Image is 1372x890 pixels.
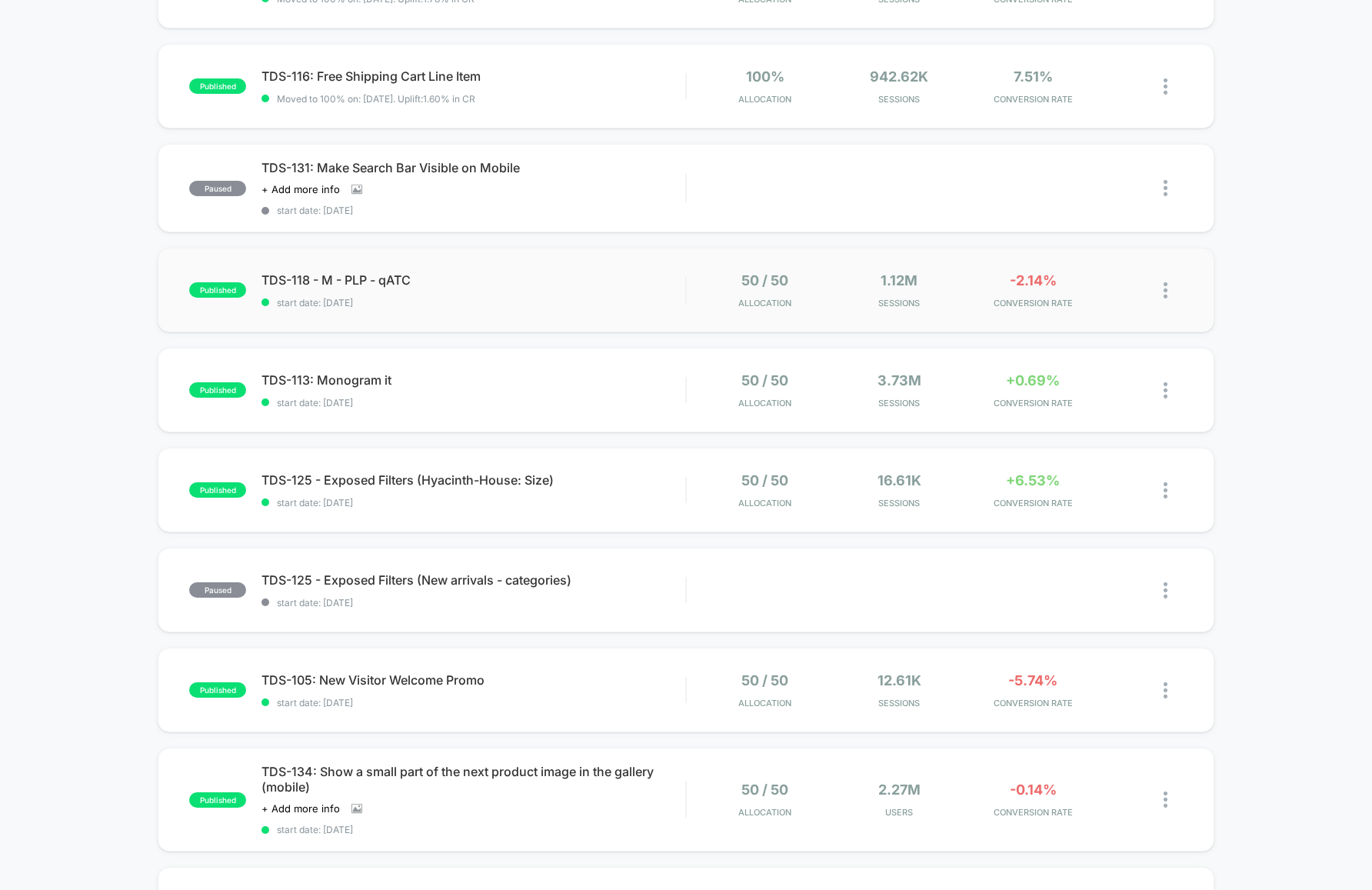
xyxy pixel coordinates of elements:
[261,272,685,288] span: TDS-118 - M - PLP - qATC
[836,498,962,508] span: Sessions
[189,78,246,94] span: published
[189,181,246,196] span: paused
[1010,272,1057,288] span: -2.14%
[738,94,791,105] span: Allocation
[1164,482,1167,498] img: close
[877,472,921,488] span: 16.61k
[189,382,246,398] span: published
[741,272,788,288] span: 50 / 50
[1164,180,1167,196] img: close
[1164,582,1167,598] img: close
[261,183,340,195] span: + Add more info
[877,372,921,388] span: 3.73M
[261,697,685,708] span: start date: [DATE]
[836,398,962,408] span: Sessions
[970,807,1096,818] span: CONVERSION RATE
[836,807,962,818] span: Users
[261,802,340,815] span: + Add more info
[836,94,962,105] span: Sessions
[1008,672,1057,688] span: -5.74%
[189,482,246,498] span: published
[970,94,1096,105] span: CONVERSION RATE
[189,282,246,298] span: published
[1010,782,1057,798] span: -0.14%
[261,597,685,608] span: start date: [DATE]
[1164,792,1167,808] img: close
[741,672,788,688] span: 50 / 50
[261,572,685,588] span: TDS-125 - Exposed Filters (New arrivals - categories)
[970,398,1096,408] span: CONVERSION RATE
[970,698,1096,708] span: CONVERSION RATE
[277,93,475,105] span: Moved to 100% on: [DATE] . Uplift: 1.60% in CR
[1164,78,1167,95] img: close
[1006,472,1060,488] span: +6.53%
[738,298,791,308] span: Allocation
[261,824,685,835] span: start date: [DATE]
[836,298,962,308] span: Sessions
[738,698,791,708] span: Allocation
[189,682,246,698] span: published
[261,472,685,488] span: TDS-125 - Exposed Filters (Hyacinth-House: Size)
[261,764,685,795] span: TDS-134: Show a small part of the next product image in the gallery (mobile)
[261,372,685,388] span: TDS-113: Monogram it
[970,498,1096,508] span: CONVERSION RATE
[189,792,246,808] span: published
[877,672,921,688] span: 12.61k
[1006,372,1060,388] span: +0.69%
[1164,282,1167,298] img: close
[261,160,685,175] span: TDS-131: Make Search Bar Visible on Mobile
[970,298,1096,308] span: CONVERSION RATE
[261,497,685,508] span: start date: [DATE]
[738,498,791,508] span: Allocation
[836,698,962,708] span: Sessions
[741,372,788,388] span: 50 / 50
[741,472,788,488] span: 50 / 50
[261,397,685,408] span: start date: [DATE]
[261,672,685,688] span: TDS-105: New Visitor Welcome Promo
[881,272,917,288] span: 1.12M
[1164,382,1167,398] img: close
[1164,682,1167,698] img: close
[189,582,246,598] span: paused
[878,782,921,798] span: 2.27M
[261,205,685,216] span: start date: [DATE]
[261,68,685,84] span: TDS-116: Free Shipping Cart Line Item
[1014,68,1053,85] span: 7.51%
[870,68,928,85] span: 942.62k
[741,782,788,798] span: 50 / 50
[738,807,791,818] span: Allocation
[261,297,685,308] span: start date: [DATE]
[738,398,791,408] span: Allocation
[746,68,784,85] span: 100%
